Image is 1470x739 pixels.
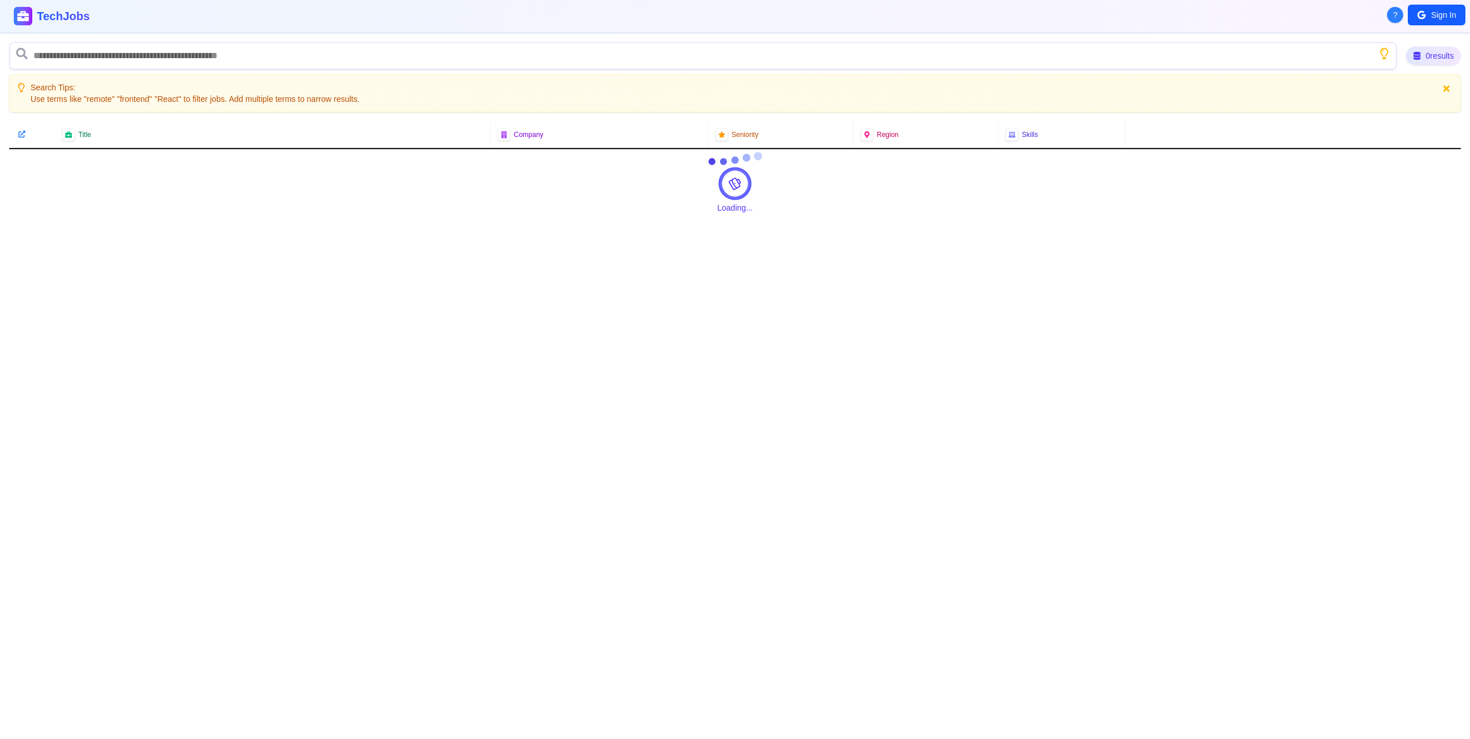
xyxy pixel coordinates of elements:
button: About Techjobs [1387,7,1403,23]
div: 0 results [1406,47,1461,65]
span: Region [877,130,899,139]
span: Title [78,130,91,139]
p: Search Tips: [31,82,359,93]
button: Show search tips [1378,48,1390,59]
button: Sign In [1408,5,1465,25]
span: Company [514,130,543,139]
span: ? [1393,9,1398,21]
p: Use terms like "remote" "frontend" "React" to filter jobs. Add multiple terms to narrow results. [31,93,359,105]
span: Skills [1022,130,1038,139]
span: Seniority [732,130,759,139]
div: Loading... [717,202,753,214]
h1: TechJobs [37,8,223,24]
